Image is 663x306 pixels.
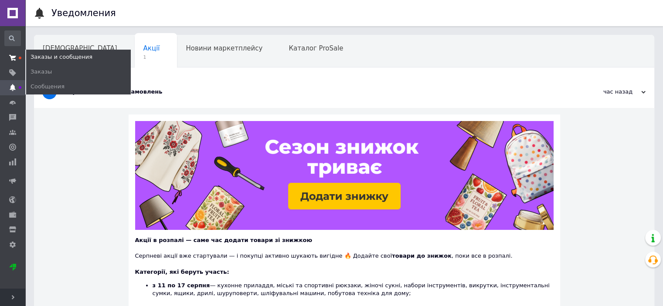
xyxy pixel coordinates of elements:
[143,54,160,61] span: 1
[31,83,65,91] span: Сообщения
[135,269,229,275] b: Категорії, які беруть участь:
[26,64,131,79] a: Заказы
[153,282,554,306] li: — кухонне приладдя, міські та спортивні рюкзаки, жіночі сукні, набори інструментів, викрутки, інс...
[558,88,646,96] div: час назад
[289,44,343,52] span: Каталог ProSale
[31,68,52,76] span: Заказы
[392,252,452,259] b: товари до знижок
[153,282,210,289] b: з 11 по 17 серпня
[143,44,160,52] span: Акції
[135,237,312,243] b: Акції в розпалі — саме час додати товари зі знижкою
[135,244,554,260] div: Серпневі акції вже стартували — і покупці активно шукають вигідне 🔥 Додайте свої , поки все в роз...
[51,8,116,18] h1: Уведомления
[43,44,117,52] span: [DEMOGRAPHIC_DATA]
[31,53,92,61] span: Заказы и сообщения
[65,88,558,96] div: Отримайте більше замовлень
[26,79,131,94] a: Сообщения
[186,44,262,52] span: Новини маркетплейсу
